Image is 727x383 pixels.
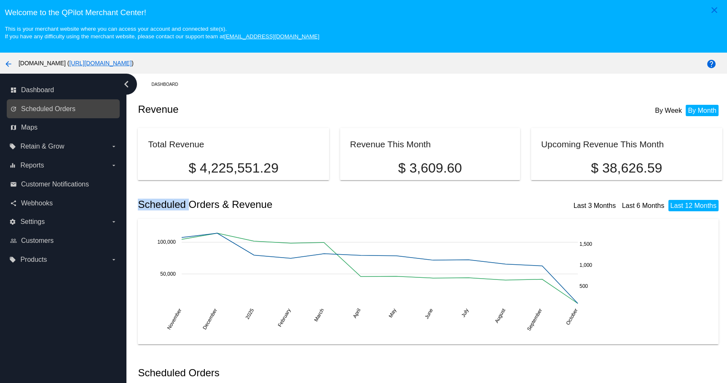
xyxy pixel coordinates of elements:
text: November [166,308,183,331]
text: March [313,308,325,323]
i: arrow_drop_down [110,162,117,169]
a: people_outline Customers [10,234,117,247]
i: email [10,181,17,188]
i: share [10,200,17,207]
text: 2025 [244,307,255,320]
i: people_outline [10,237,17,244]
i: arrow_drop_down [110,218,117,225]
text: December [202,308,219,331]
i: local_offer [9,143,16,150]
mat-icon: close [709,5,719,15]
text: June [424,307,435,320]
a: email Customer Notifications [10,178,117,191]
span: [DOMAIN_NAME] ( ) [19,60,134,66]
h3: Welcome to the QPilot Merchant Center! [5,8,722,17]
a: Last 6 Months [622,202,665,209]
text: July [460,308,470,318]
i: equalizer [9,162,16,169]
a: dashboard Dashboard [10,83,117,97]
h2: Revenue This Month [350,139,431,149]
text: October [565,308,579,326]
text: 50,000 [161,271,176,277]
li: By Week [653,105,684,116]
span: Retain & Grow [20,143,64,150]
a: [URL][DOMAIN_NAME] [69,60,131,66]
span: Maps [21,124,38,131]
li: By Month [686,105,719,116]
span: Scheduled Orders [21,105,75,113]
i: dashboard [10,87,17,93]
small: This is your merchant website where you can access your account and connected site(s). If you hav... [5,26,319,40]
text: 1,500 [579,241,592,247]
i: arrow_drop_down [110,256,117,263]
span: Dashboard [21,86,54,94]
h2: Scheduled Orders [138,367,430,379]
h2: Total Revenue [148,139,204,149]
p: $ 38,626.59 [541,160,712,176]
span: Settings [20,218,45,226]
text: August [494,307,507,324]
text: 500 [579,283,588,289]
text: May [388,308,397,319]
i: arrow_drop_down [110,143,117,150]
mat-icon: help [706,59,716,69]
text: February [277,308,292,328]
h2: Upcoming Revenue This Month [541,139,664,149]
a: Last 3 Months [574,202,616,209]
i: settings [9,218,16,225]
text: September [526,308,543,332]
h2: Scheduled Orders & Revenue [138,199,430,210]
span: Webhooks [21,199,53,207]
a: Last 12 Months [671,202,716,209]
a: map Maps [10,121,117,134]
text: April [352,308,362,319]
text: 1,000 [579,262,592,268]
span: Customers [21,237,54,245]
a: share Webhooks [10,197,117,210]
p: $ 4,225,551.29 [148,160,319,176]
h2: Revenue [138,104,430,115]
p: $ 3,609.60 [350,160,510,176]
i: local_offer [9,256,16,263]
i: chevron_left [120,77,133,91]
text: 100,000 [158,239,176,245]
a: [EMAIL_ADDRESS][DOMAIN_NAME] [224,33,319,40]
span: Customer Notifications [21,181,89,188]
span: Products [20,256,47,263]
i: map [10,124,17,131]
a: Dashboard [151,78,185,91]
span: Reports [20,162,44,169]
a: update Scheduled Orders [10,102,117,116]
mat-icon: arrow_back [3,59,13,69]
i: update [10,106,17,112]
